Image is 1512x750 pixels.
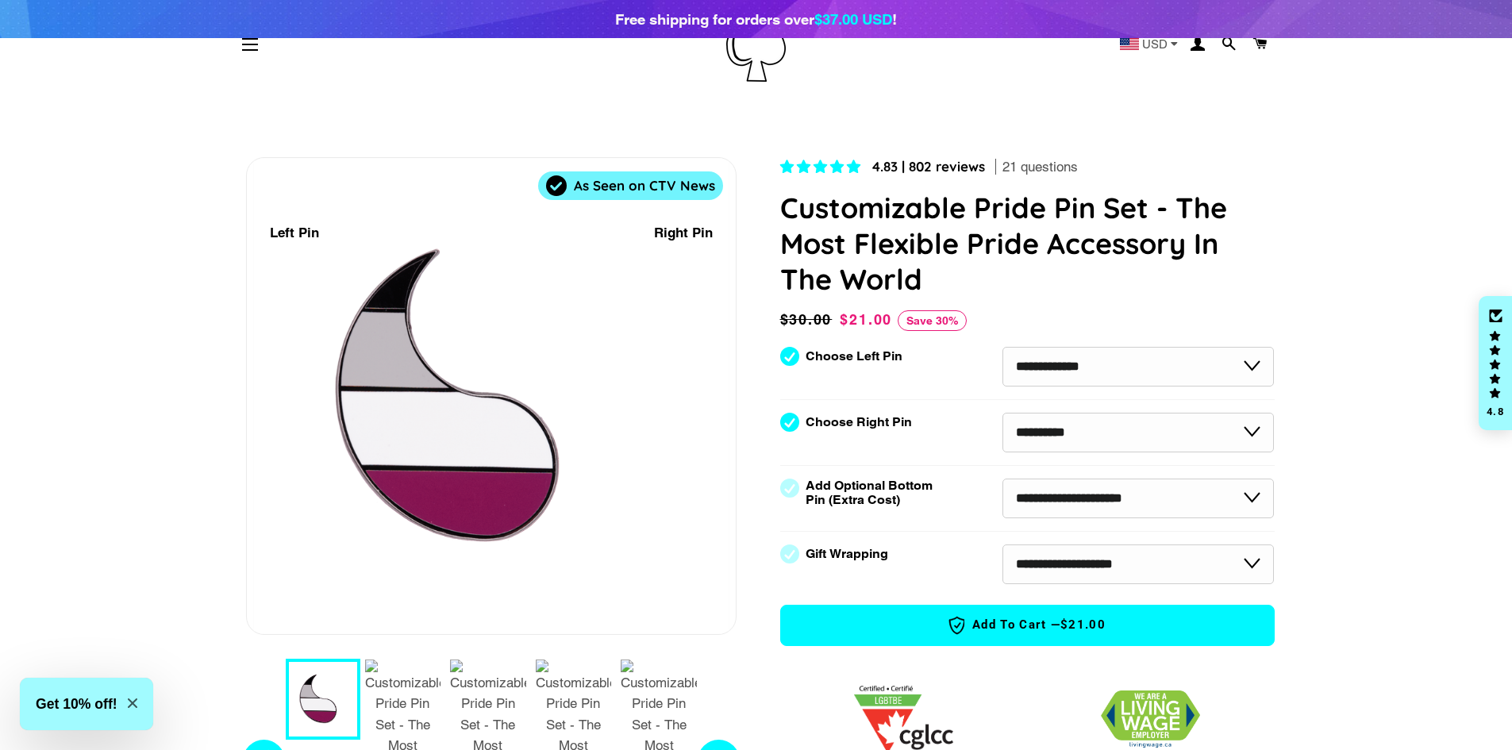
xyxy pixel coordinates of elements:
span: 4.83 | 802 reviews [872,158,985,175]
img: Pin-Ace [726,8,786,82]
span: $21.00 [1060,617,1106,633]
div: 1 / 7 [247,158,736,634]
div: Free shipping for orders over ! [615,8,897,30]
span: $37.00 USD [814,10,892,28]
img: 1706832627.png [1101,690,1200,748]
button: Add to Cart —$21.00 [780,605,1275,646]
label: Choose Right Pin [806,415,912,429]
label: Gift Wrapping [806,547,888,561]
span: Save 30% [898,310,967,331]
span: USD [1142,38,1168,50]
label: Add Optional Bottom Pin (Extra Cost) [806,479,939,507]
span: 4.83 stars [780,159,864,175]
span: 21 questions [1002,158,1078,177]
span: Add to Cart — [805,615,1250,636]
button: 1 / 7 [286,659,360,740]
div: Click to open Judge.me floating reviews tab [1479,296,1512,431]
span: $21.00 [840,311,892,328]
span: $30.00 [780,309,837,331]
label: Choose Left Pin [806,349,902,363]
div: 4.8 [1486,406,1505,417]
h1: Customizable Pride Pin Set - The Most Flexible Pride Accessory In The World [780,190,1275,297]
div: Right Pin [654,222,713,244]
